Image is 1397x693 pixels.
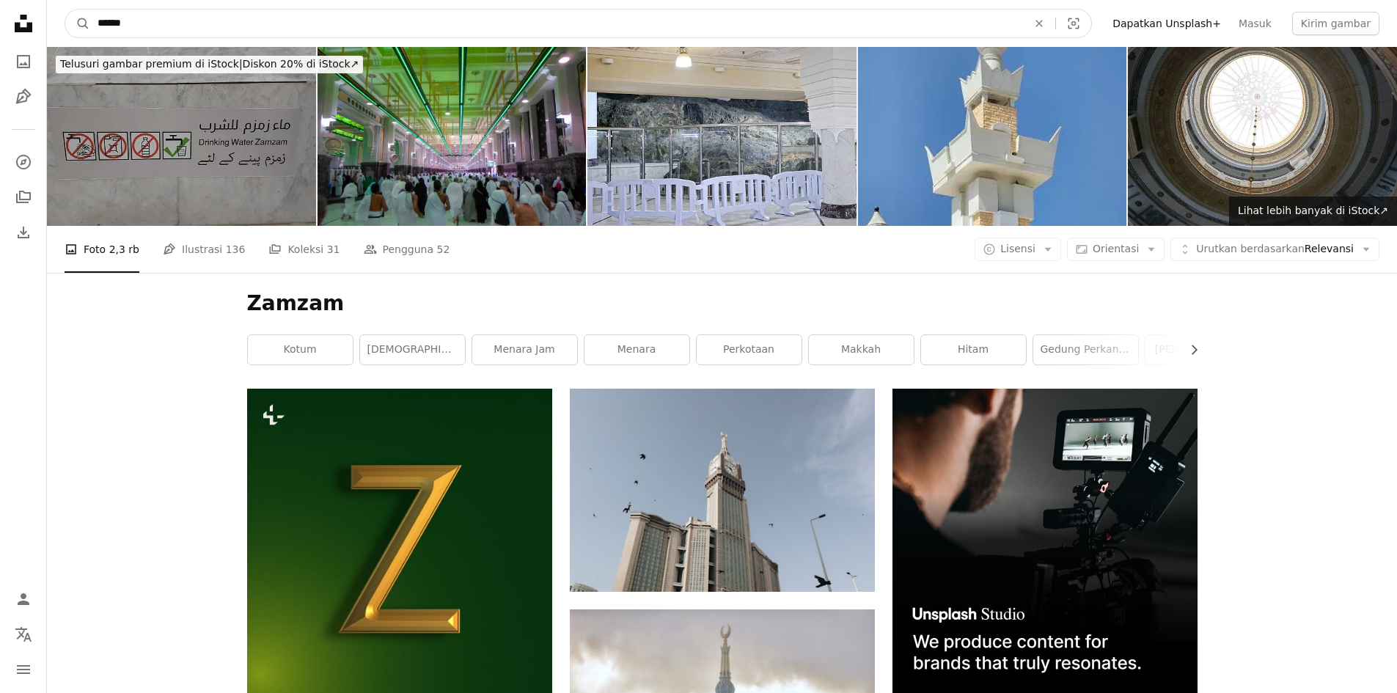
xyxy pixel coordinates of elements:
[9,620,38,649] button: Bahasa
[1181,335,1198,364] button: gulir daftar ke kanan
[9,183,38,212] a: Koleksi
[9,82,38,111] a: Ilustrasi
[327,241,340,257] span: 31
[247,535,552,548] a: huruf emas z dengan latar belakang hijau
[975,238,1061,261] button: Lisensi
[1023,10,1055,37] button: Hapus
[318,47,587,226] img: Mount Safa and Mount Marwa are among the signs determined by Allah for Hajj and Umrah.
[9,47,38,76] a: Foto
[268,226,340,273] a: Koleksi 31
[9,218,38,247] a: Riwayat Pengunduhan
[858,47,1127,226] img: mecca
[360,335,465,364] a: [DEMOGRAPHIC_DATA]
[47,47,372,82] a: Telusuri gambar premium di iStock|Diskon 20% di iStock↗
[247,290,1198,317] h1: Zamzam
[1229,197,1397,226] a: Lihat lebih banyak di iStock↗
[47,47,316,226] img: tanda dengan kata-kata air Zamzam untuk minum yang ditulis dalam bahasa Arab, Inggris dan Urdu di...
[570,389,875,592] img: sebuah gedung tinggi dengan jam di atasnya
[9,655,38,684] button: Menu
[1230,12,1280,35] a: Masuk
[472,335,577,364] a: menara jam
[697,335,802,364] a: Perkotaan
[809,335,914,364] a: Makkah
[56,56,363,73] div: Diskon 20% di iStock ↗
[1000,243,1035,254] span: Lisensi
[163,226,245,273] a: Ilustrasi 136
[587,47,857,226] img: The Safa hill, Safa and Marwah hills, two small mountains now located in the grand mosque the Sac...
[1104,12,1230,35] a: Dapatkan Unsplash+
[65,10,90,37] button: Pencarian di Unsplash
[1196,242,1354,257] span: Relevansi
[584,335,689,364] a: menara
[1170,238,1379,261] button: Urutkan berdasarkanRelevansi
[921,335,1026,364] a: hitam
[1033,335,1138,364] a: gedung perkantoran
[1056,10,1091,37] button: Pencarian visual
[60,58,243,70] span: Telusuri gambar premium di iStock |
[9,147,38,177] a: Jelajahi
[364,226,450,273] a: Pengguna 52
[1292,12,1379,35] button: Kirim gambar
[9,9,38,41] a: Beranda — Unsplash
[1128,47,1397,226] img: Terjemahan teks Al-Qur'an Arab (Memang, Safa dan Marwa adalah salah satu simbol Allah) di tempat ...
[1093,243,1139,254] span: Orientasi
[226,241,246,257] span: 136
[1238,205,1388,216] span: Lihat lebih banyak di iStock ↗
[1196,243,1305,254] span: Urutkan berdasarkan
[1067,238,1165,261] button: Orientasi
[437,241,450,257] span: 52
[248,335,353,364] a: kotum
[65,9,1092,38] form: Temuka visual di seluruh situs
[1145,335,1250,364] a: [PERSON_NAME]
[9,584,38,614] a: Masuk/Daftar
[570,483,875,496] a: sebuah gedung tinggi dengan jam di atasnya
